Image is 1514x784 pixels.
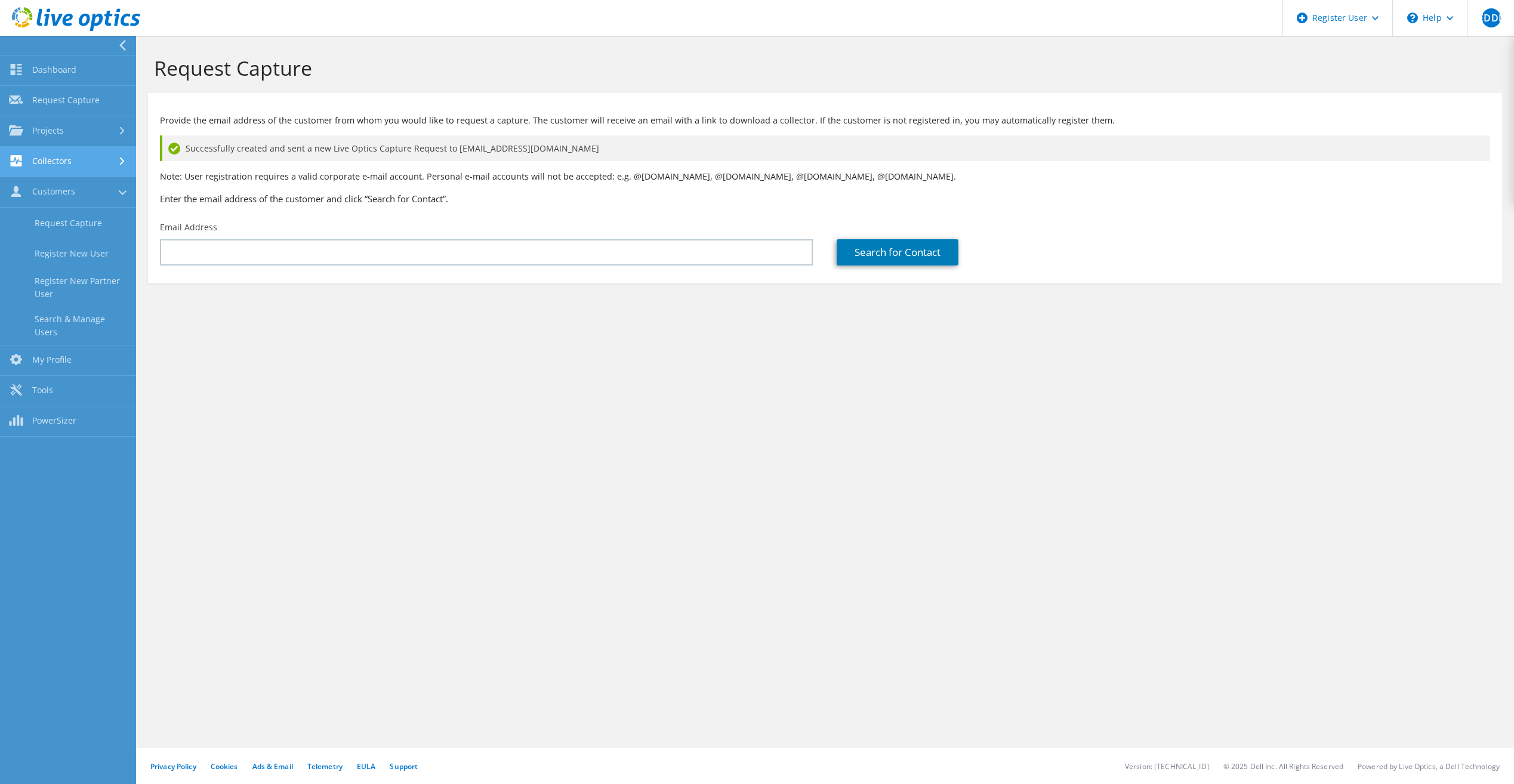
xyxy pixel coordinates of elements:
[154,55,1490,81] h1: Request Capture
[390,761,418,771] a: Support
[160,192,1490,205] h3: Enter the email address of the customer and click “Search for Contact”.
[150,761,196,771] a: Privacy Policy
[252,761,293,771] a: Ads & Email
[1407,13,1418,23] svg: \n
[1125,761,1209,771] li: Version: [TECHNICAL_ID]
[837,239,958,266] a: Search for Contact
[160,114,1490,127] p: Provide the email address of the customer from whom you would like to request a capture. The cust...
[307,761,343,771] a: Telemetry
[1482,8,1501,27] span: EDDL
[160,221,217,233] label: Email Address
[160,170,1490,183] p: Note: User registration requires a valid corporate e-mail account. Personal e-mail accounts will ...
[1223,761,1343,771] li: © 2025 Dell Inc. All Rights Reserved
[1358,761,1500,771] li: Powered by Live Optics, a Dell Technology
[357,761,375,771] a: EULA
[186,142,599,155] span: Successfully created and sent a new Live Optics Capture Request to [EMAIL_ADDRESS][DOMAIN_NAME]
[211,761,238,771] a: Cookies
